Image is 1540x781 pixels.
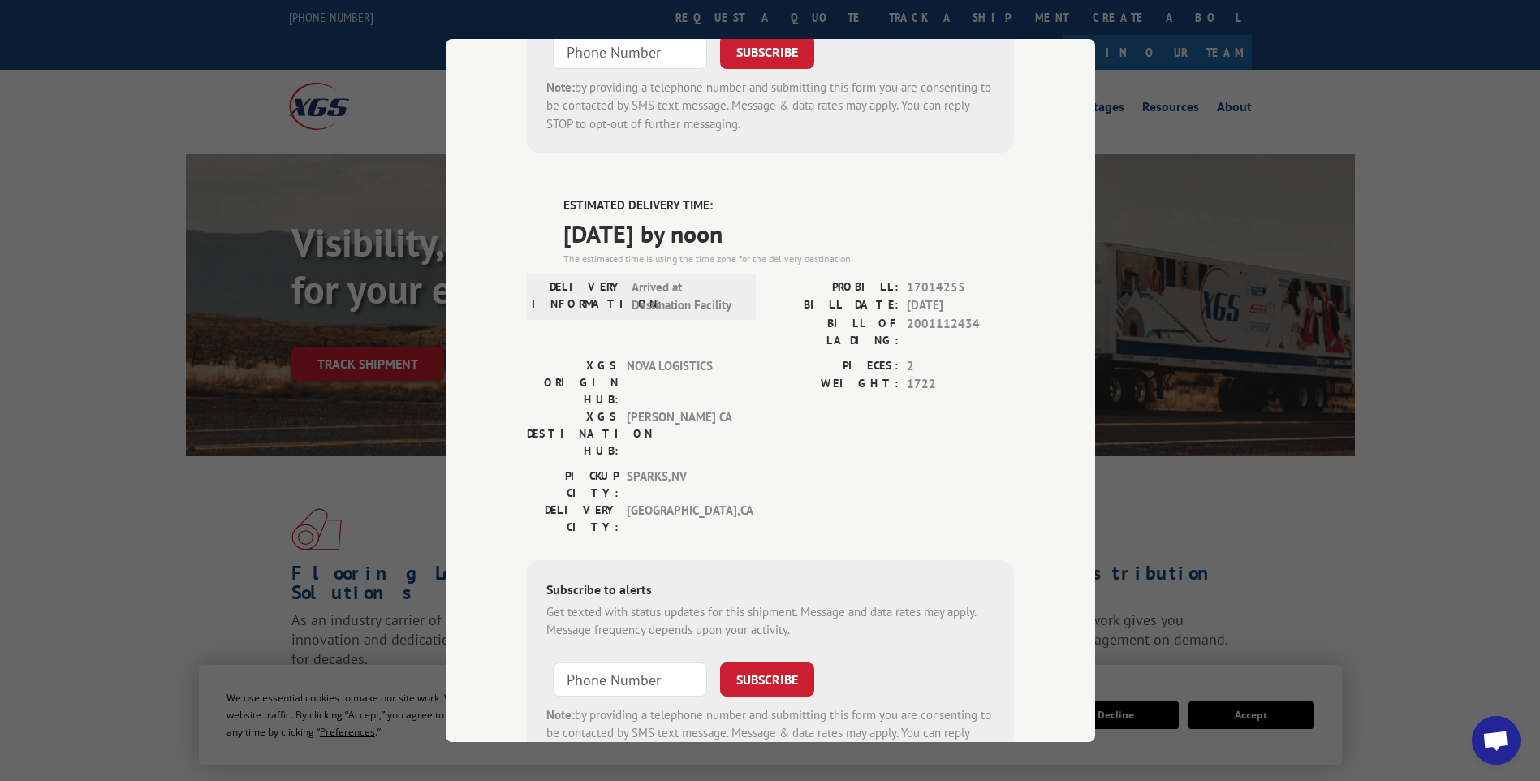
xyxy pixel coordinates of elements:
[770,375,899,394] label: WEIGHT:
[563,196,1014,215] label: ESTIMATED DELIVERY TIME:
[907,315,1014,349] span: 2001112434
[627,468,736,502] span: SPARKS , NV
[527,357,619,408] label: XGS ORIGIN HUB:
[546,80,575,95] strong: Note:
[770,357,899,376] label: PIECES:
[907,375,1014,394] span: 1722
[627,502,736,536] span: [GEOGRAPHIC_DATA] , CA
[907,357,1014,376] span: 2
[563,215,1014,252] span: [DATE] by noon
[770,315,899,349] label: BILL OF LADING:
[553,35,707,69] input: Phone Number
[632,278,741,315] span: Arrived at Destination Facility
[627,357,736,408] span: NOVA LOGISTICS
[546,580,994,603] div: Subscribe to alerts
[720,35,814,69] button: SUBSCRIBE
[546,603,994,640] div: Get texted with status updates for this shipment. Message and data rates may apply. Message frequ...
[907,296,1014,315] span: [DATE]
[720,662,814,697] button: SUBSCRIBE
[627,408,736,460] span: [PERSON_NAME] CA
[546,706,994,762] div: by providing a telephone number and submitting this form you are consenting to be contacted by SM...
[1472,716,1521,765] a: Open chat
[532,278,623,315] label: DELIVERY INFORMATION:
[907,278,1014,297] span: 17014255
[546,707,575,723] strong: Note:
[770,296,899,315] label: BILL DATE:
[527,408,619,460] label: XGS DESTINATION HUB:
[527,468,619,502] label: PICKUP CITY:
[563,252,1014,266] div: The estimated time is using the time zone for the delivery destination.
[553,662,707,697] input: Phone Number
[546,79,994,134] div: by providing a telephone number and submitting this form you are consenting to be contacted by SM...
[527,502,619,536] label: DELIVERY CITY:
[770,278,899,297] label: PROBILL:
